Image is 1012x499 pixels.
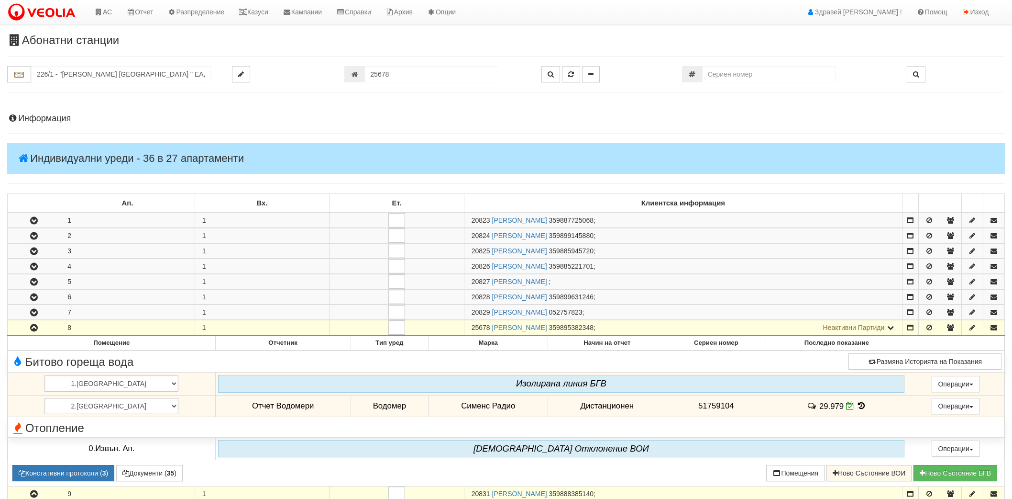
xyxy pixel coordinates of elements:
button: Помещения [766,465,825,481]
td: Ет.: No sort applied, sorting is disabled [330,194,464,213]
button: Операции [932,441,979,457]
button: Ново Състояние ВОИ [826,465,912,481]
img: VeoliaLogo.png [7,2,80,23]
a: [PERSON_NAME] [492,247,547,255]
td: Водомер [351,395,428,417]
th: Сериен номер [666,336,766,351]
span: Партида № [472,490,490,498]
td: ; [464,259,902,274]
td: Ап.: No sort applied, sorting is disabled [60,194,195,213]
span: 359885945720 [549,247,594,255]
td: : No sort applied, sorting is disabled [983,194,1004,213]
td: Сименс Радио [429,395,548,417]
td: 5 [60,274,195,289]
b: 3 [102,469,106,477]
span: Отопление [11,422,84,434]
i: [DEMOGRAPHIC_DATA] Oтклонение ВОИ [473,443,649,454]
i: Редакция Отчет към 01/10/2025 [846,402,854,410]
b: Клиентска информация [641,199,725,207]
span: Партида № [472,278,490,285]
td: 6 [60,290,195,305]
td: : No sort applied, sorting is disabled [961,194,983,213]
td: : No sort applied, sorting is disabled [8,194,60,213]
td: ; [464,305,902,320]
a: [PERSON_NAME] [492,308,547,316]
td: 1 [195,213,329,228]
td: ; [464,290,902,305]
span: 359888385140 [549,490,594,498]
th: Начин на отчет [548,336,666,351]
span: Отчет Водомери [252,401,314,410]
input: Абонатна станция [31,66,210,82]
th: Марка [429,336,548,351]
td: 1 [195,274,329,289]
a: [PERSON_NAME] [492,278,547,285]
span: Партида № [472,324,490,331]
td: : No sort applied, sorting is disabled [940,194,961,213]
td: ; [464,320,902,336]
a: [PERSON_NAME] [492,232,547,239]
input: Партида № [364,66,498,82]
td: : No sort applied, sorting is disabled [918,194,940,213]
td: 1 [60,213,195,228]
th: Отчетник [215,336,351,351]
span: 359895382348 [549,324,594,331]
td: ; [464,213,902,228]
td: Клиентска информация: No sort applied, sorting is disabled [464,194,902,213]
a: [PERSON_NAME] [492,262,547,270]
td: ; [464,244,902,259]
b: Вх. [257,199,268,207]
td: 1 [195,305,329,320]
button: Документи (35) [116,465,183,481]
button: Размяна Историята на Показания [848,353,1001,370]
b: 35 [167,469,175,477]
span: Партида № [472,232,490,239]
td: 4 [60,259,195,274]
span: 29.979 [819,401,844,410]
span: Партида № [472,293,490,301]
a: [PERSON_NAME] [492,293,547,301]
a: [PERSON_NAME] [492,324,547,331]
td: 1 [195,228,329,243]
span: 359899145880 [549,232,594,239]
button: Операции [932,376,979,392]
button: Новo Състояние БГВ [913,465,997,481]
a: [PERSON_NAME] [492,490,547,498]
span: История на показанията [857,401,867,410]
span: 359887725068 [549,216,594,224]
td: Дистанционен [548,395,666,417]
td: 1 [195,259,329,274]
span: 359899631246 [549,293,594,301]
td: 8 [60,320,195,336]
span: Партида № [472,247,490,255]
th: Тип уред [351,336,428,351]
h4: Информация [7,114,1005,124]
button: Операции [932,398,979,414]
td: 1 [195,320,329,336]
span: Партида № [472,308,490,316]
b: Ет. [392,199,401,207]
th: Помещение [8,336,216,351]
span: 052757823 [549,308,583,316]
td: 7 [60,305,195,320]
input: Сериен номер [702,66,836,82]
span: Партида № [472,262,490,270]
b: Ап. [122,199,133,207]
h3: Абонатни станции [7,34,1005,46]
button: Констативни протоколи (3) [12,465,114,481]
span: Неактивни Партиди [823,324,885,331]
td: ; [464,228,902,243]
td: 2 [60,228,195,243]
a: [PERSON_NAME] [492,216,547,224]
h4: Индивидуални уреди - 36 в 27 апартаменти [7,143,1005,174]
td: : No sort applied, sorting is disabled [902,194,919,213]
span: История на забележките [807,401,819,410]
span: 359885221701 [549,262,594,270]
td: ; [464,274,902,289]
span: 51759104 [698,401,734,410]
td: 1 [195,244,329,259]
td: 3 [60,244,195,259]
td: 0.Извън. Ап. [8,437,216,460]
span: Партида № [472,216,490,224]
td: Вх.: No sort applied, sorting is disabled [195,194,329,213]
